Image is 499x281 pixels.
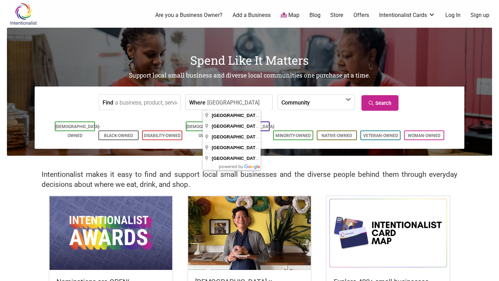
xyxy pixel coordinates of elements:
[189,95,205,110] label: Where
[309,11,321,19] a: Blog
[186,124,231,138] a: [DEMOGRAPHIC_DATA]-Owned
[212,124,396,129] span: [PERSON_NAME][GEOGRAPHIC_DATA] ([GEOGRAPHIC_DATA])
[188,196,311,270] img: King Donuts - Hong Chhuor
[379,11,435,19] a: Intentionalist Cards
[212,156,260,161] span: [GEOGRAPHIC_DATA]
[212,156,296,161] span: Consulting Group
[233,11,271,19] a: Add a Business
[212,134,260,139] span: [GEOGRAPHIC_DATA]
[445,11,461,19] a: Log In
[55,124,100,138] a: [DEMOGRAPHIC_DATA]-Owned
[353,11,369,19] a: Offers
[50,196,172,270] img: Intentionalist Awards
[281,11,299,19] a: Map
[212,145,260,150] span: [GEOGRAPHIC_DATA]
[115,95,178,110] input: a business, product, service
[155,11,222,19] a: Are you a Business Owner?
[471,11,489,19] a: Sign up
[363,133,398,138] a: Veteran-Owned
[281,95,310,110] label: Community
[330,11,343,19] a: Store
[361,95,399,111] a: Search
[7,3,40,25] img: Intentionalist
[42,170,457,190] h2: Intentionalist makes it easy to find and support local small businesses and the diverse people be...
[322,133,352,138] a: Native-Owned
[212,145,275,150] span: Market
[212,113,260,118] span: [GEOGRAPHIC_DATA]
[103,95,113,110] label: Find
[144,133,181,138] a: Disability-Owned
[7,52,492,69] h1: Spend Like It Matters
[104,133,133,138] a: Black-Owned
[408,133,440,138] a: Woman-Owned
[212,124,260,129] span: [GEOGRAPHIC_DATA]
[207,95,271,110] input: neighborhood, city, state
[327,196,449,270] img: Intentionalist Card Map
[7,71,492,80] h2: Support local small business and diverse local communities one purchase at a time.
[212,134,320,139] span: Scientific Cardiac Diagnostics
[275,133,311,138] a: Minority-Owned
